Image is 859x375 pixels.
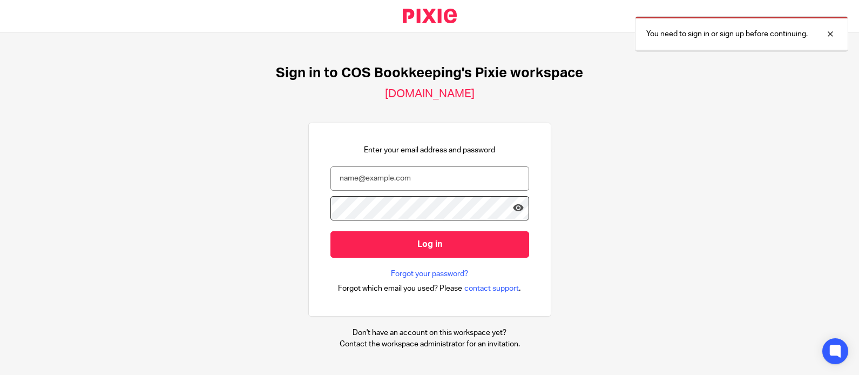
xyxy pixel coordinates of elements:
p: Don't have an account on this workspace yet? [340,327,520,338]
a: Forgot your password? [391,269,468,279]
h2: [DOMAIN_NAME] [385,87,475,101]
input: name@example.com [330,166,529,191]
span: contact support [464,283,519,294]
span: Forgot which email you used? Please [338,283,462,294]
div: . [338,282,521,294]
h1: Sign in to COS Bookkeeping's Pixie workspace [276,65,583,82]
p: Enter your email address and password [364,145,495,156]
p: You need to sign in or sign up before continuing. [646,29,808,39]
p: Contact the workspace administrator for an invitation. [340,339,520,350]
input: Log in [330,231,529,258]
